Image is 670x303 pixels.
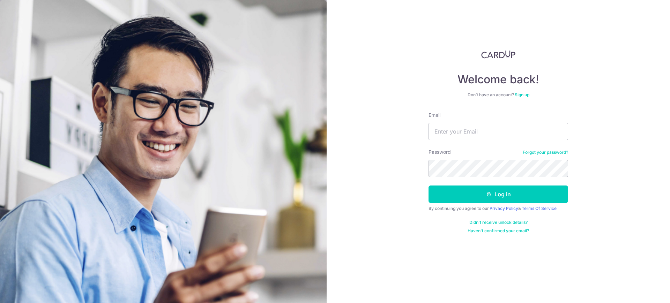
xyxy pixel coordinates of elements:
[429,92,568,98] div: Don’t have an account?
[429,206,568,211] div: By continuing you agree to our &
[469,220,528,225] a: Didn't receive unlock details?
[468,228,529,234] a: Haven't confirmed your email?
[490,206,518,211] a: Privacy Policy
[429,149,451,156] label: Password
[481,50,515,59] img: CardUp Logo
[429,112,440,119] label: Email
[515,92,529,97] a: Sign up
[523,150,568,155] a: Forgot your password?
[429,185,568,203] button: Log in
[429,73,568,86] h4: Welcome back!
[522,206,557,211] a: Terms Of Service
[429,123,568,140] input: Enter your Email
